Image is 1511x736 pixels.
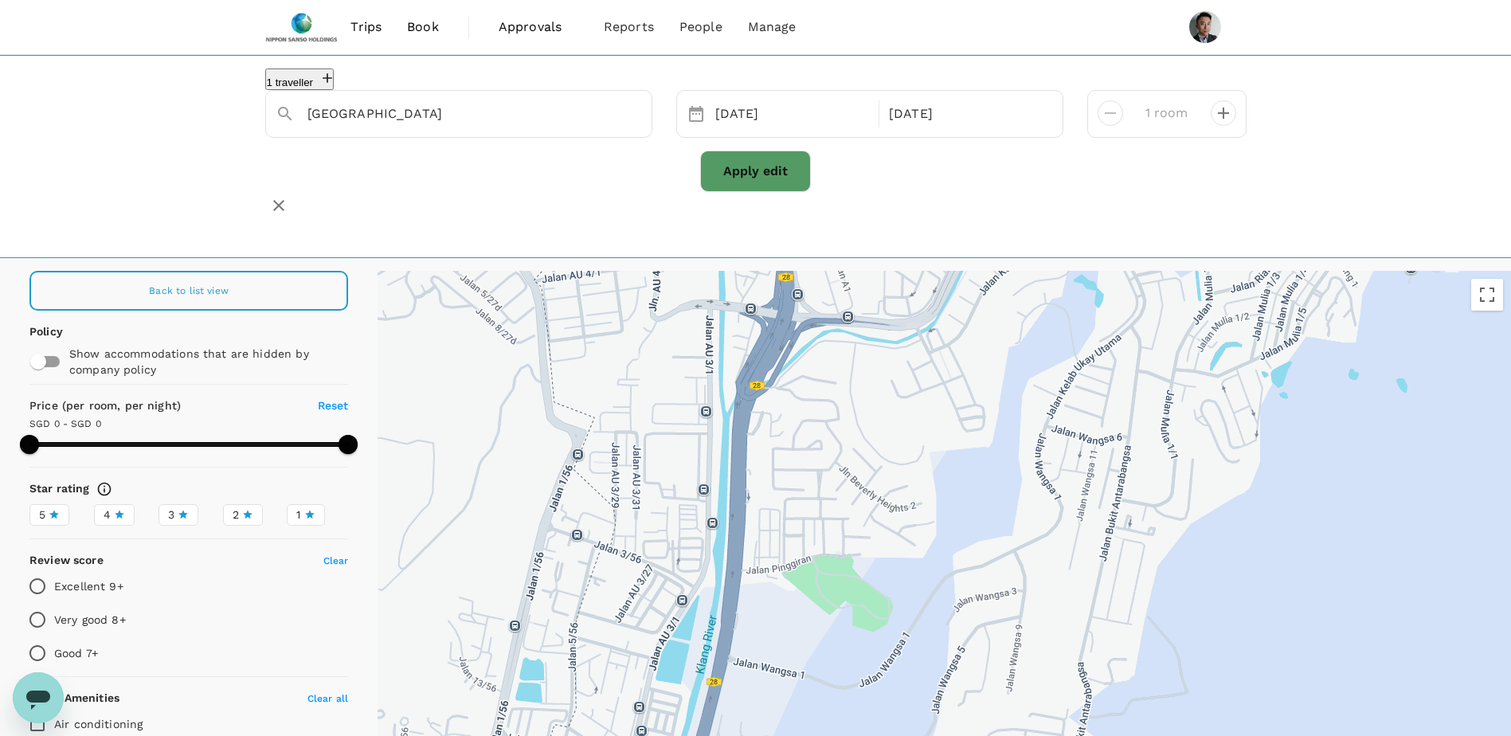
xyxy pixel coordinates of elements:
span: 1 [296,507,300,523]
p: Policy [29,323,50,339]
p: Good 7+ [54,645,98,661]
span: Book [407,18,439,37]
span: Reports [604,18,654,37]
span: 4 [104,507,111,523]
span: Approvals [499,18,578,37]
h6: Review score [29,552,104,570]
span: 3 [168,507,174,523]
img: Nippon Sanso Holdings Singapore Pte Ltd [265,10,339,45]
p: Excellent 9+ [54,578,123,594]
span: Air conditioning [54,718,143,730]
p: Very good 8+ [54,612,126,628]
button: decrease [1211,100,1236,126]
button: 1 traveller [265,69,335,90]
input: Search cities, hotels, work locations [307,101,597,126]
span: 5 [39,507,45,523]
button: Apply edit [700,151,811,192]
span: Clear [323,555,349,566]
span: Manage [748,18,797,37]
button: Open [640,112,644,115]
span: 2 [233,507,239,523]
h6: Star rating [29,480,90,498]
span: SGD 0 - SGD 0 [29,418,101,429]
button: Toggle fullscreen view [1471,279,1503,311]
div: [DATE] [709,99,876,130]
p: Show accommodations that are hidden by company policy [69,346,322,378]
input: Add rooms [1136,100,1198,126]
span: Trips [350,18,382,37]
iframe: Button to launch messaging window [13,672,64,723]
span: Back to list view [149,285,229,296]
h6: Room Amenities [29,690,119,707]
span: Clear all [307,693,348,704]
div: [DATE] [883,99,1050,130]
a: Back to list view [29,271,348,311]
img: Hong Yiap Anthony Ong [1189,11,1221,43]
span: People [679,18,722,37]
span: Reset [318,399,349,412]
h6: Price (per room, per night) [29,397,268,415]
svg: Star ratings are awarded to properties to represent the quality of services, facilities, and amen... [96,481,112,497]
